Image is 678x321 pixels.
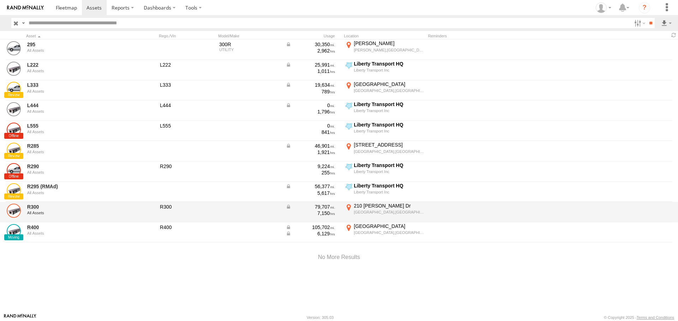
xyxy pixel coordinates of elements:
div: undefined [27,69,124,73]
img: rand-logo.svg [7,5,44,10]
div: Rego./Vin [159,33,215,38]
label: Click to View Current Location [344,142,425,161]
div: Liberty Transport Inc [354,190,424,195]
a: R285 [27,143,124,149]
div: Data from Vehicle CANbus [286,183,335,190]
div: Data from Vehicle CANbus [286,41,335,48]
label: Click to View Current Location [344,81,425,100]
div: 300R [219,41,281,48]
a: View Asset Details [7,41,21,55]
label: Search Filter Options [631,18,647,28]
div: 1,921 [286,149,335,155]
div: [PERSON_NAME],[GEOGRAPHIC_DATA] [354,48,424,53]
a: View Asset Details [7,224,21,238]
div: undefined [27,150,124,154]
label: Click to View Current Location [344,122,425,141]
div: Version: 305.03 [307,315,334,320]
label: Click to View Current Location [344,203,425,222]
label: Export results as... [660,18,672,28]
div: Data from Vehicle CANbus [286,143,335,149]
div: Usage [285,33,341,38]
a: R295 (RMAd) [27,183,124,190]
a: View Asset Details [7,143,21,157]
a: R300 [27,204,124,210]
div: [GEOGRAPHIC_DATA] [354,81,424,87]
div: 210 [PERSON_NAME] Dr [354,203,424,209]
a: Terms and Conditions [637,315,674,320]
div: [GEOGRAPHIC_DATA],[GEOGRAPHIC_DATA] [354,210,424,215]
label: Click to View Current Location [344,162,425,181]
a: R290 [27,163,124,169]
div: Liberty Transport Inc [354,169,424,174]
div: L333 [160,82,214,88]
div: R400 [160,224,214,230]
div: L555 [160,123,214,129]
div: undefined [27,191,124,195]
div: R300 [160,204,214,210]
div: 1,796 [286,109,335,115]
div: [GEOGRAPHIC_DATA],[GEOGRAPHIC_DATA] [354,230,424,235]
div: Data from Vehicle CANbus [286,230,335,237]
div: undefined [27,231,124,235]
div: Brian Wooldridge [593,2,614,13]
div: © Copyright 2025 - [604,315,674,320]
div: Liberty Transport HQ [354,183,424,189]
div: UTILITY [219,48,281,52]
div: 7,150 [286,210,335,216]
div: Location [344,33,425,38]
div: Liberty Transport HQ [354,61,424,67]
a: L333 [27,82,124,88]
div: Data from Vehicle CANbus [286,224,335,230]
div: 789 [286,88,335,95]
div: undefined [27,130,124,134]
div: Click to Sort [26,33,125,38]
div: 255 [286,169,335,176]
label: Click to View Current Location [344,101,425,120]
div: 5,617 [286,190,335,196]
a: 295 [27,41,124,48]
div: [GEOGRAPHIC_DATA],[GEOGRAPHIC_DATA] [354,149,424,154]
i: ? [639,2,650,13]
div: 0 [286,123,335,129]
a: View Asset Details [7,204,21,218]
a: R400 [27,224,124,230]
label: Click to View Current Location [344,183,425,202]
div: Model/Make [218,33,282,38]
div: Data from Vehicle CANbus [286,102,335,109]
a: Visit our Website [4,314,36,321]
a: View Asset Details [7,123,21,137]
a: View Asset Details [7,183,21,197]
div: undefined [27,211,124,215]
div: 9,224 [286,163,335,169]
a: L222 [27,62,124,68]
div: undefined [27,48,124,53]
a: View Asset Details [7,102,21,116]
div: [GEOGRAPHIC_DATA] [354,223,424,229]
div: R290 [160,163,214,169]
div: L444 [160,102,214,109]
span: Refresh [670,32,678,38]
a: View Asset Details [7,82,21,96]
div: undefined [27,170,124,174]
div: Liberty Transport HQ [354,122,424,128]
div: Data from Vehicle CANbus [286,82,335,88]
div: 1,011 [286,68,335,74]
div: Liberty Transport Inc [354,108,424,113]
label: Click to View Current Location [344,61,425,80]
a: L555 [27,123,124,129]
div: Data from Vehicle CANbus [286,204,335,210]
a: View Asset Details [7,163,21,177]
div: Liberty Transport Inc [354,68,424,73]
div: [PERSON_NAME] [354,40,424,47]
a: View Asset Details [7,62,21,76]
div: Reminders [428,33,541,38]
label: Search Query [20,18,26,28]
div: Liberty Transport HQ [354,162,424,168]
a: L444 [27,102,124,109]
div: undefined [27,89,124,93]
div: [GEOGRAPHIC_DATA],[GEOGRAPHIC_DATA] [354,88,424,93]
div: 2,962 [286,48,335,54]
div: Data from Vehicle CANbus [286,62,335,68]
div: undefined [27,109,124,113]
label: Click to View Current Location [344,40,425,59]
